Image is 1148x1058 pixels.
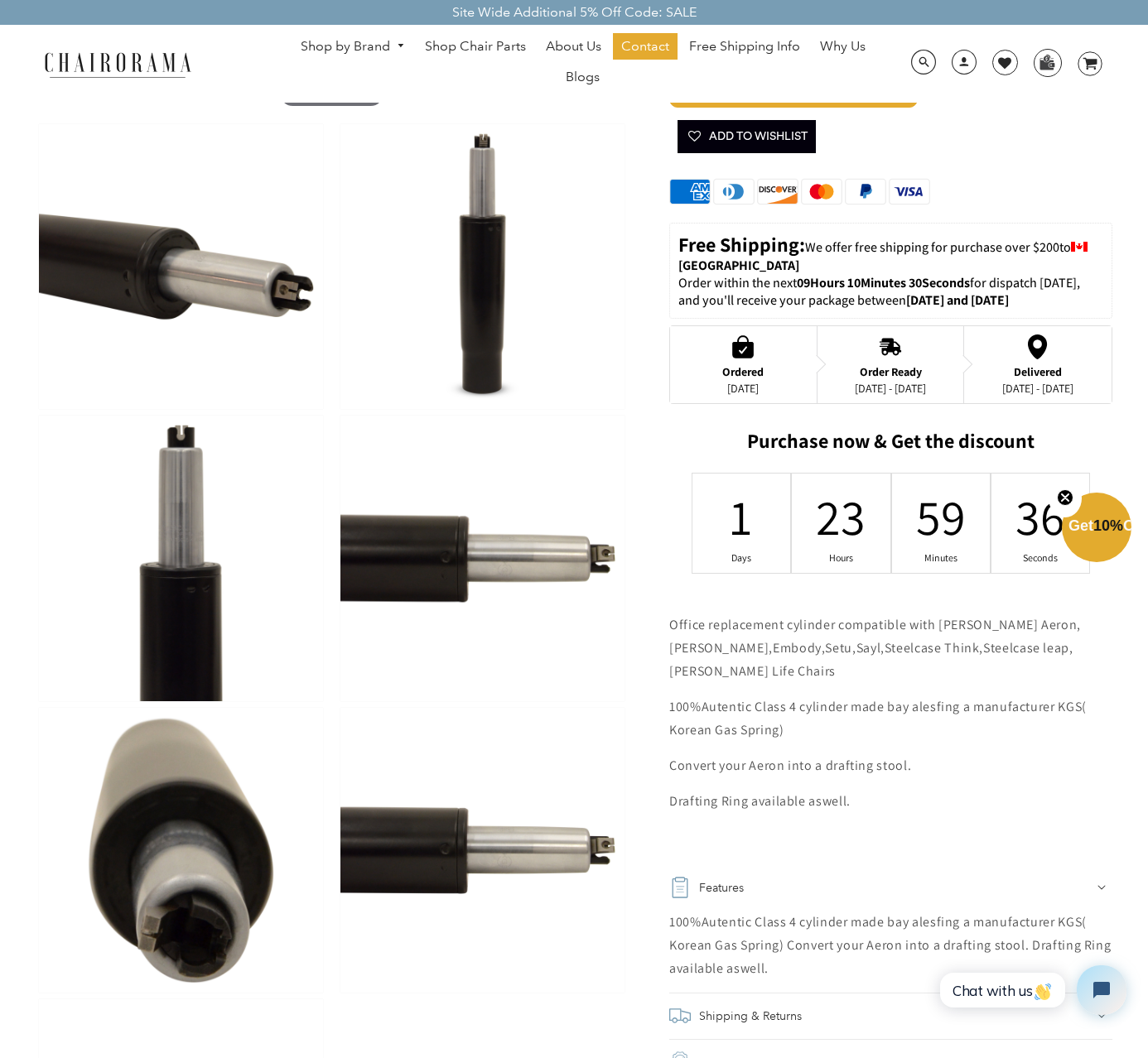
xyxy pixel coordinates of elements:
[930,484,952,549] div: 59
[831,551,852,565] div: Hours
[1093,517,1123,534] span: 10%
[678,257,799,274] strong: [GEOGRAPHIC_DATA]
[722,365,764,378] div: Ordered
[678,232,1103,275] p: to
[812,33,874,60] a: Why Us
[39,124,323,409] img: Office Chair Replacement Cylinder for Herman Miller Aeron Cable Version. - chairorama
[669,790,1112,813] p: Drafting Ring available aswell.
[855,382,926,395] div: [DATE] - [DATE]
[678,120,816,153] button: Add To Wishlist
[1068,517,1145,534] span: Get Off
[686,120,808,153] span: Add To Wishlist
[689,38,800,55] span: Free Shipping Info
[1030,551,1051,565] div: Seconds
[292,34,413,60] a: Shop by Brand
[613,33,678,60] a: Contact
[669,911,1112,980] div: 100%Autentic Class 4 cylinder made bay alesfing a manufacturer KGS( Korean Gas Spring) Convert yo...
[39,416,323,700] img: Office Chair Replacement Cylinder for Herman Miller Aeron Cable Version. - chairorama
[669,429,1112,461] h2: Purchase now & Get the discount
[820,38,866,55] span: Why Us
[669,754,1112,777] p: Convert your Aeron into a drafting stool.
[906,291,1009,309] strong: [DATE] and [DATE]
[417,33,534,60] a: Shop Chair Parts
[930,551,952,565] div: Minutes
[1030,484,1051,549] div: 36
[1002,382,1073,395] div: [DATE] - [DATE]
[797,274,970,291] span: 09Hours 10Minutes 30Seconds
[538,33,610,60] a: About Us
[566,69,600,86] span: Blogs
[731,551,752,565] div: Days
[831,484,852,549] div: 23
[699,876,744,899] h2: Features
[855,365,926,378] div: Order Ready
[731,484,752,549] div: 1
[1049,479,1082,517] button: Close teaser
[722,382,764,395] div: [DATE]
[669,864,1112,911] summary: Features
[681,33,808,60] a: Free Shipping Info
[678,275,1103,310] p: Order within the next for dispatch [DATE], and you'll receive your package between
[669,613,1112,683] p: Office replacement cylinder compatible with [PERSON_NAME] Aeron,[PERSON_NAME],Embody,Setu,Sayl,St...
[340,124,625,409] img: Office Chair Replacement Cylinder for Herman Miller Aeron Cable Version. - chairorama
[669,695,1112,742] p: 100%Autentic Class 4 cylinder made bay alesfing a manufacturer KGS( Korean Gas Spring)
[1035,50,1060,75] img: WhatsApp_Image_2024-07-12_at_16.23.01.webp
[621,38,669,55] span: Contact
[922,951,1141,1029] iframe: Tidio Chat
[271,33,896,94] nav: DesktopNavigation
[425,38,526,55] span: Shop Chair Parts
[340,416,625,700] img: Office Chair Replacement Cylinder for Herman Miller Aeron Cable Version. - chairorama
[35,50,200,79] img: chairorama
[557,64,608,90] a: Blogs
[678,231,805,257] strong: Free Shipping:
[546,38,601,55] span: About Us
[39,708,323,993] img: Office Chair Replacement Cylinder for Herman Miller Aeron Cable Version. - chairorama
[340,708,625,993] img: Office Chair Replacement Cylinder for Herman Miller Aeron Cable Version. - chairorama
[805,238,1059,256] span: We offer free shipping for purchase over $200
[699,1004,802,1027] h2: Shipping & Returns
[669,993,1112,1039] summary: Shipping & Returns
[1002,365,1073,378] div: Delivered
[1062,494,1131,564] div: Get10%OffClose teaser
